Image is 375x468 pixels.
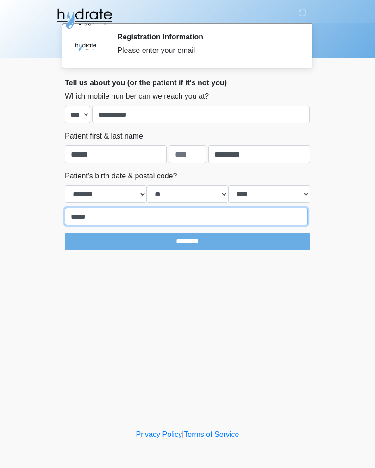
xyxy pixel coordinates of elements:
div: Please enter your email [117,45,296,56]
img: Hydrate IV Bar - Fort Collins Logo [56,7,113,30]
img: Agent Avatar [72,32,100,60]
a: Terms of Service [184,430,239,438]
a: Privacy Policy [136,430,182,438]
label: Patient's birth date & postal code? [65,171,177,182]
a: | [182,430,184,438]
label: Patient first & last name: [65,131,145,142]
h2: Tell us about you (or the patient if it's not you) [65,78,310,87]
label: Which mobile number can we reach you at? [65,91,209,102]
